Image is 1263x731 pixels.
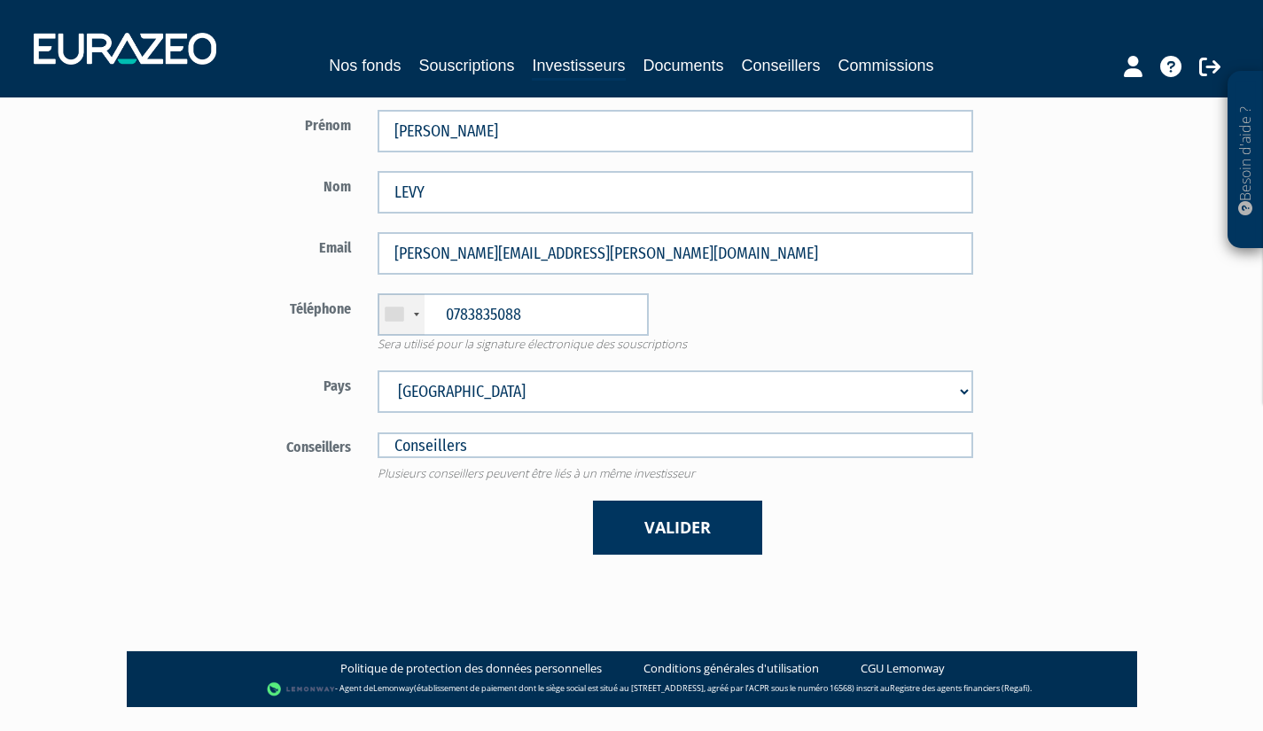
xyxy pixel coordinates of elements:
span: Plusieurs conseillers peuvent être liés à un même investisseur [364,465,986,482]
img: 1732889491-logotype_eurazeo_blanc_rvb.png [34,33,216,65]
label: Téléphone [158,293,365,320]
a: Registre des agents financiers (Regafi) [890,682,1030,694]
label: Conseillers [158,432,365,458]
a: Commissions [838,53,934,78]
img: logo-lemonway.png [267,680,335,698]
a: Conditions générales d'utilisation [643,660,819,677]
button: Valider [593,501,762,555]
label: Pays [158,370,365,397]
a: Nos fonds [329,53,401,78]
div: - Agent de (établissement de paiement dont le siège social est situé au [STREET_ADDRESS], agréé p... [144,680,1119,698]
a: Conseillers [742,53,821,78]
a: Investisseurs [532,53,625,81]
label: Prénom [158,110,365,136]
a: Documents [643,53,724,78]
a: Souscriptions [418,53,514,78]
label: Email [158,232,365,259]
label: Nom [158,171,365,198]
span: Sera utilisé pour la signature électronique des souscriptions [364,336,986,353]
a: Lemonway [373,682,414,694]
a: CGU Lemonway [861,660,945,677]
p: Besoin d'aide ? [1236,81,1256,240]
a: Politique de protection des données personnelles [340,660,602,677]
